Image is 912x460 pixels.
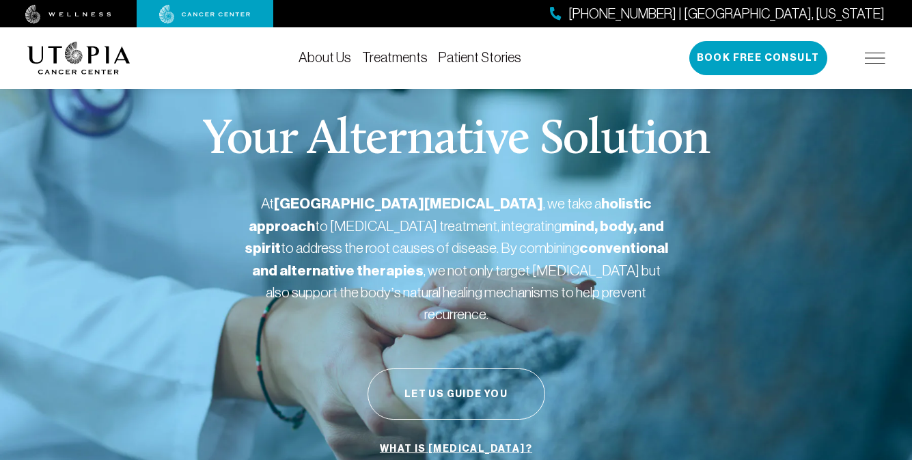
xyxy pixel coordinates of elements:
button: Book Free Consult [689,41,827,75]
strong: [GEOGRAPHIC_DATA][MEDICAL_DATA] [274,195,543,213]
a: About Us [299,50,351,65]
a: Treatments [362,50,428,65]
span: [PHONE_NUMBER] | [GEOGRAPHIC_DATA], [US_STATE] [568,4,885,24]
img: icon-hamburger [865,53,885,64]
strong: conventional and alternative therapies [252,239,668,280]
p: Your Alternative Solution [202,116,710,165]
button: Let Us Guide You [368,368,545,420]
a: Patient Stories [439,50,521,65]
img: logo [27,42,130,75]
a: [PHONE_NUMBER] | [GEOGRAPHIC_DATA], [US_STATE] [550,4,885,24]
img: wellness [25,5,111,24]
img: cancer center [159,5,251,24]
strong: holistic approach [249,195,652,235]
p: At , we take a to [MEDICAL_DATA] treatment, integrating to address the root causes of disease. By... [245,193,668,325]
